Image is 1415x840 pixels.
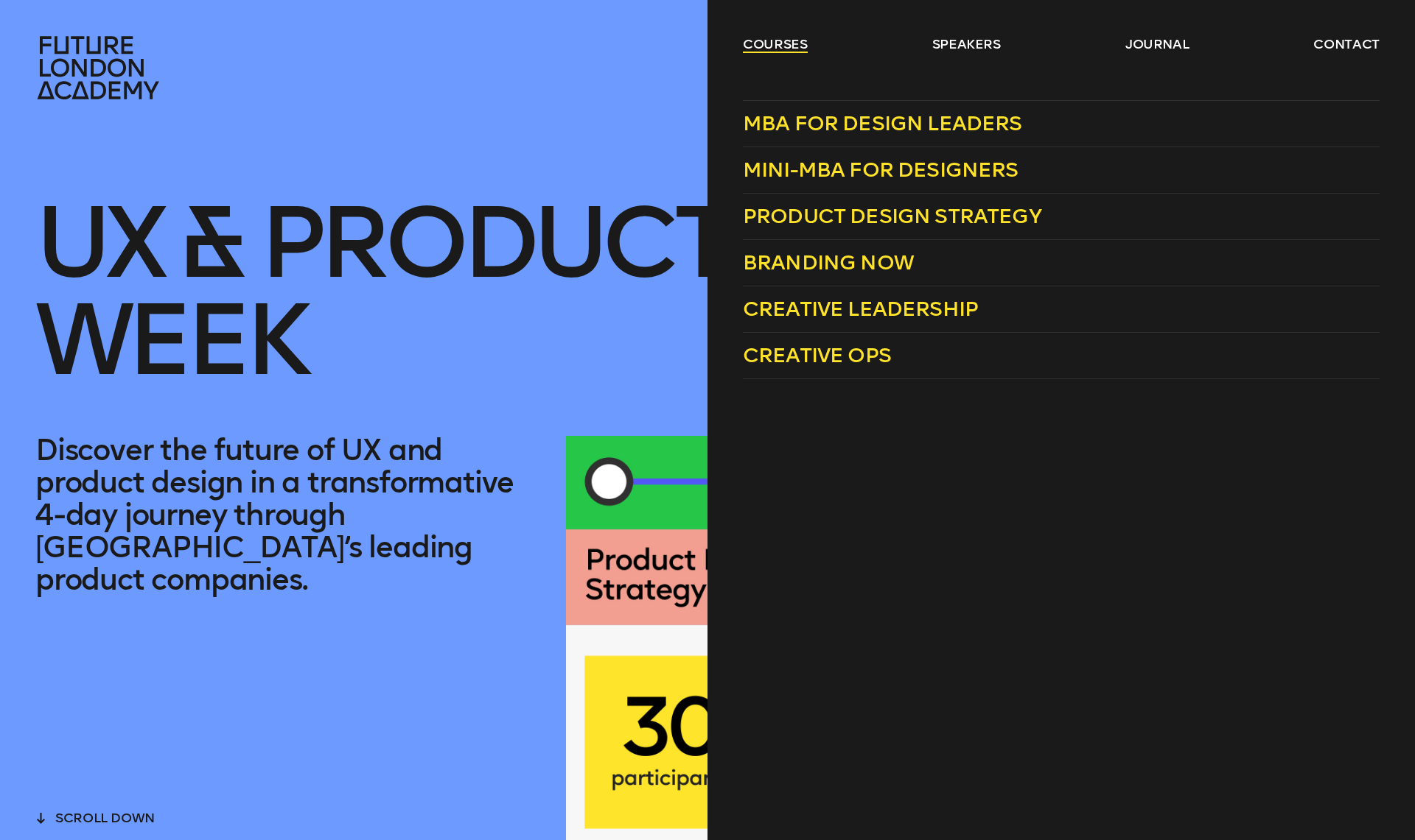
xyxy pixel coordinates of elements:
[743,147,1380,194] a: Mini-MBA for Designers
[1313,35,1380,53] a: contact
[743,111,1022,135] span: MBA for Design Leaders
[743,250,914,275] span: Branding Now
[743,240,1380,286] a: Branding Now
[743,194,1380,240] a: Product Design Strategy
[743,100,1380,147] a: MBA for Design Leaders
[743,158,1019,182] span: Mini-MBA for Designers
[743,286,1380,333] a: Creative Leadership
[743,204,1041,228] span: Product Design Strategy
[743,343,891,367] span: Creative Ops
[1125,35,1189,53] a: journal
[932,35,1001,53] a: speakers
[743,297,978,321] span: Creative Leadership
[743,333,1380,379] a: Creative Ops
[743,35,808,53] a: courses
